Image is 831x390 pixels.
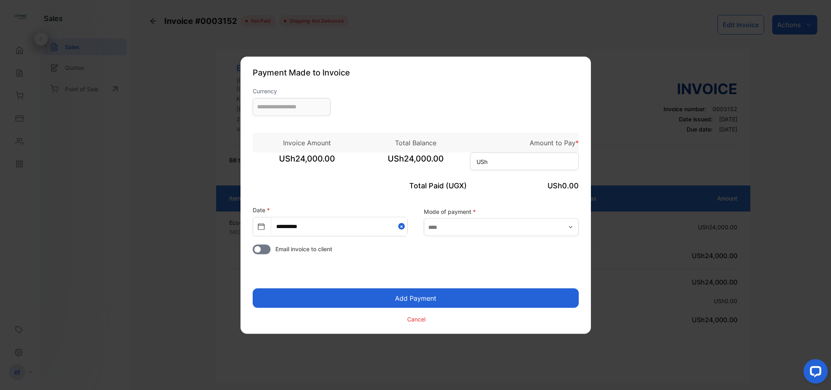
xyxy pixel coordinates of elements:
[253,206,270,213] label: Date
[361,180,470,191] p: Total Paid (UGX)
[470,138,579,147] p: Amount to Pay
[361,152,470,172] span: USh24,000.00
[253,138,361,147] p: Invoice Amount
[477,157,487,166] span: USh
[407,315,425,323] p: Cancel
[253,288,579,308] button: Add Payment
[797,356,831,390] iframe: LiveChat chat widget
[253,86,331,95] label: Currency
[361,138,470,147] p: Total Balance
[548,181,579,190] span: USh0.00
[253,66,579,78] p: Payment Made to Invoice
[424,207,579,216] label: Mode of payment
[275,244,332,253] span: Email invoice to client
[398,217,407,235] button: Close
[253,152,361,172] span: USh24,000.00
